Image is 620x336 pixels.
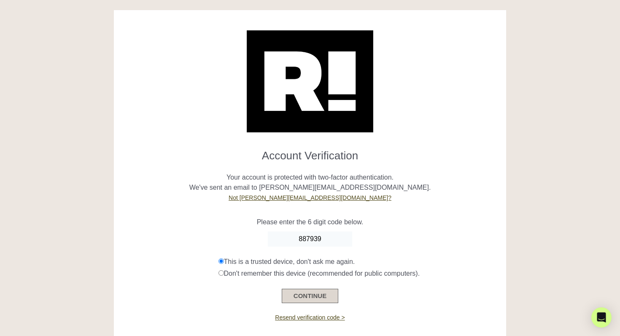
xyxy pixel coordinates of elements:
p: Please enter the 6 digit code below. [120,217,500,227]
p: Your account is protected with two-factor authentication. We've sent an email to [PERSON_NAME][EM... [120,162,500,203]
div: Open Intercom Messenger [591,307,612,328]
h1: Account Verification [120,142,500,162]
input: Enter Code [268,231,352,247]
a: Not [PERSON_NAME][EMAIL_ADDRESS][DOMAIN_NAME]? [229,194,391,201]
div: This is a trusted device, don't ask me again. [218,257,500,267]
button: CONTINUE [282,289,338,303]
a: Resend verification code > [275,314,345,321]
img: Retention.com [247,30,373,132]
div: Don't remember this device (recommended for public computers). [218,269,500,279]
